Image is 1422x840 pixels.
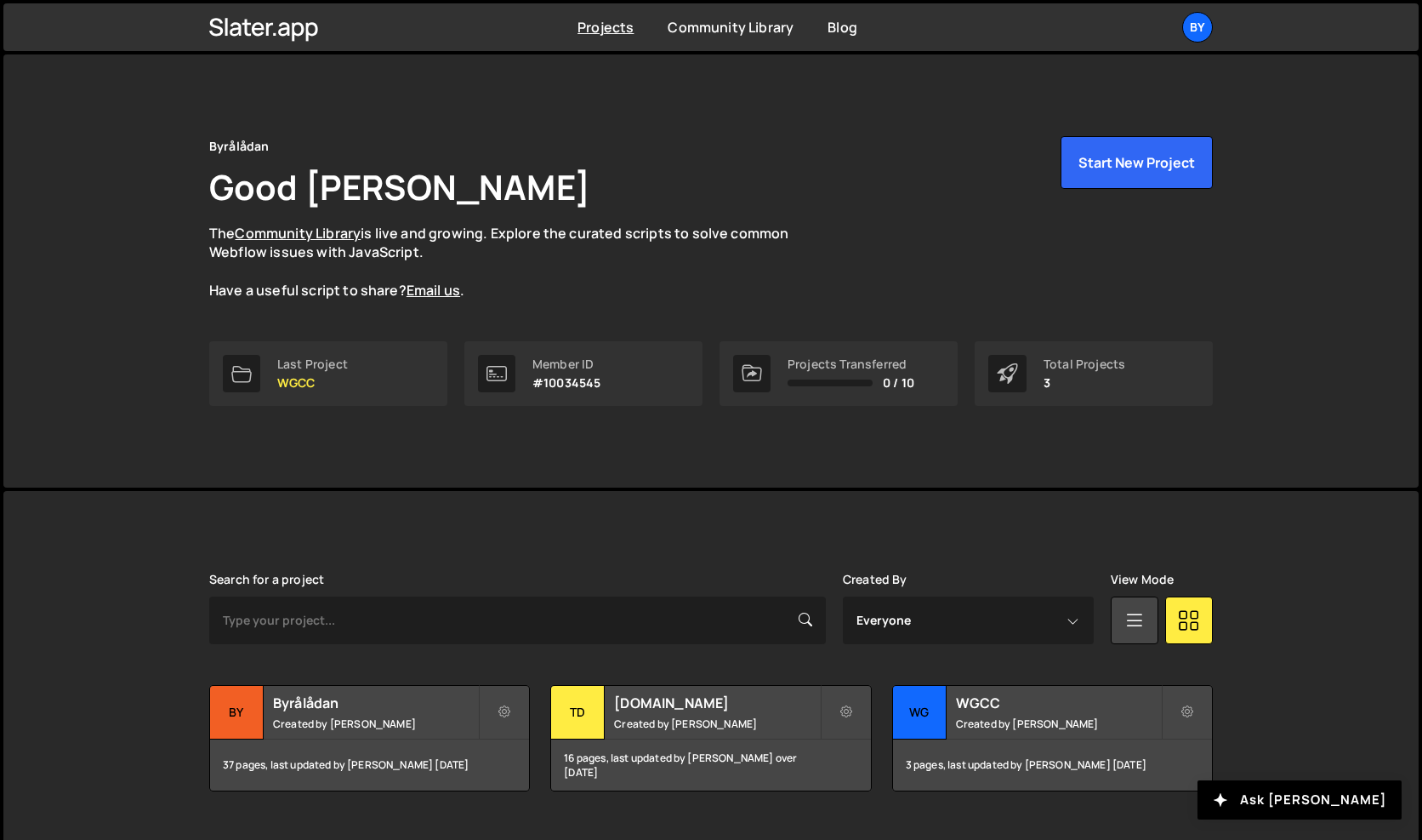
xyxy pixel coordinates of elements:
div: Projects Transferred [788,357,914,371]
h2: WGCC [956,694,1161,712]
p: #10034545 [532,376,600,390]
h1: Good [PERSON_NAME] [209,163,590,210]
label: View Mode [1111,573,1174,586]
a: By Byrålådan Created by [PERSON_NAME] 37 pages, last updated by [PERSON_NAME] [DATE] [209,685,530,791]
div: Member ID [532,357,600,371]
small: Created by [PERSON_NAME] [956,717,1161,731]
input: Type your project... [209,597,826,644]
h2: [DOMAIN_NAME] [614,694,819,712]
div: WG [893,686,947,740]
label: Created By [843,573,907,586]
div: Last Project [277,357,348,371]
div: By [210,686,264,740]
div: Byrålådan [209,136,269,157]
small: Created by [PERSON_NAME] [614,717,819,731]
a: Blog [828,18,857,37]
a: Community Library [668,18,793,37]
label: Search for a project [209,573,324,586]
small: Created by [PERSON_NAME] [273,717,478,731]
a: Projects [577,18,634,37]
div: 16 pages, last updated by [PERSON_NAME] over [DATE] [551,740,870,791]
p: 3 [1044,376,1125,390]
p: The is live and growing. Explore the curated scripts to solve common Webflow issues with JavaScri... [209,224,822,300]
h2: Byrålådan [273,694,478,712]
a: Email us [407,281,460,300]
div: 37 pages, last updated by [PERSON_NAME] [DATE] [210,740,529,791]
div: 3 pages, last updated by [PERSON_NAME] [DATE] [893,740,1212,791]
a: By [1182,12,1213,43]
a: Community Library [235,224,361,243]
button: Ask [PERSON_NAME] [1197,780,1402,820]
div: Td [551,686,605,740]
p: WGCC [277,376,348,390]
a: WG WGCC Created by [PERSON_NAME] 3 pages, last updated by [PERSON_NAME] [DATE] [892,685,1213,791]
a: Td [DOMAIN_NAME] Created by [PERSON_NAME] 16 pages, last updated by [PERSON_NAME] over [DATE] [550,685,871,791]
div: Total Projects [1044,357,1125,371]
button: Start New Project [1061,136,1213,189]
span: 0 / 10 [883,376,914,390]
a: Last Project WGCC [209,341,447,406]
